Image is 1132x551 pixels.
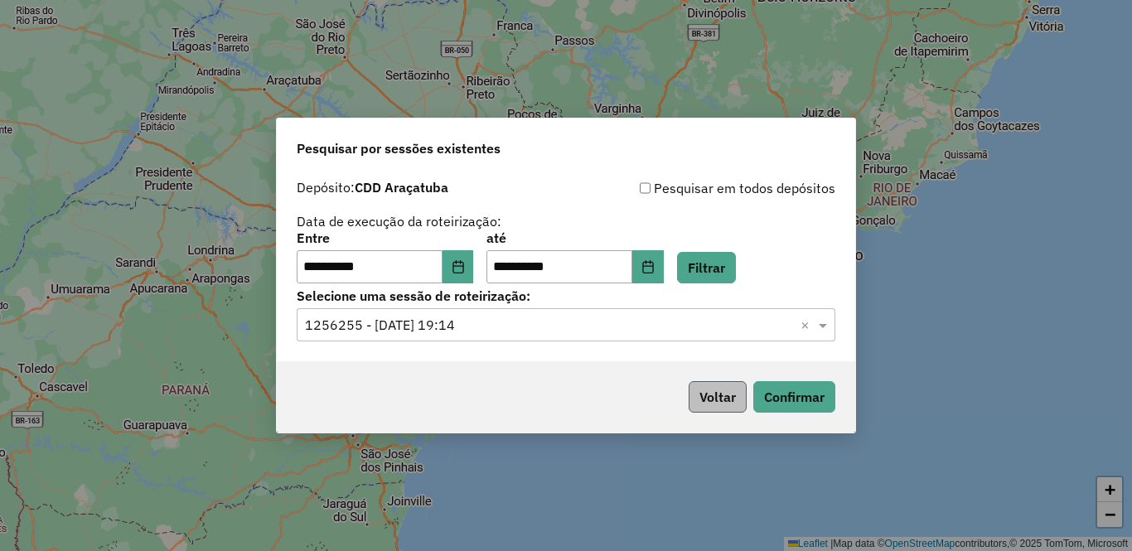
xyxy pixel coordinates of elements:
[297,138,501,158] span: Pesquisar por sessões existentes
[753,381,835,413] button: Confirmar
[801,315,815,335] span: Clear all
[355,179,448,196] strong: CDD Araçatuba
[689,381,747,413] button: Voltar
[486,228,663,248] label: até
[632,250,664,283] button: Choose Date
[297,286,835,306] label: Selecione uma sessão de roteirização:
[677,252,736,283] button: Filtrar
[566,178,835,198] div: Pesquisar em todos depósitos
[297,228,473,248] label: Entre
[297,177,448,197] label: Depósito:
[443,250,474,283] button: Choose Date
[297,211,501,231] label: Data de execução da roteirização:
